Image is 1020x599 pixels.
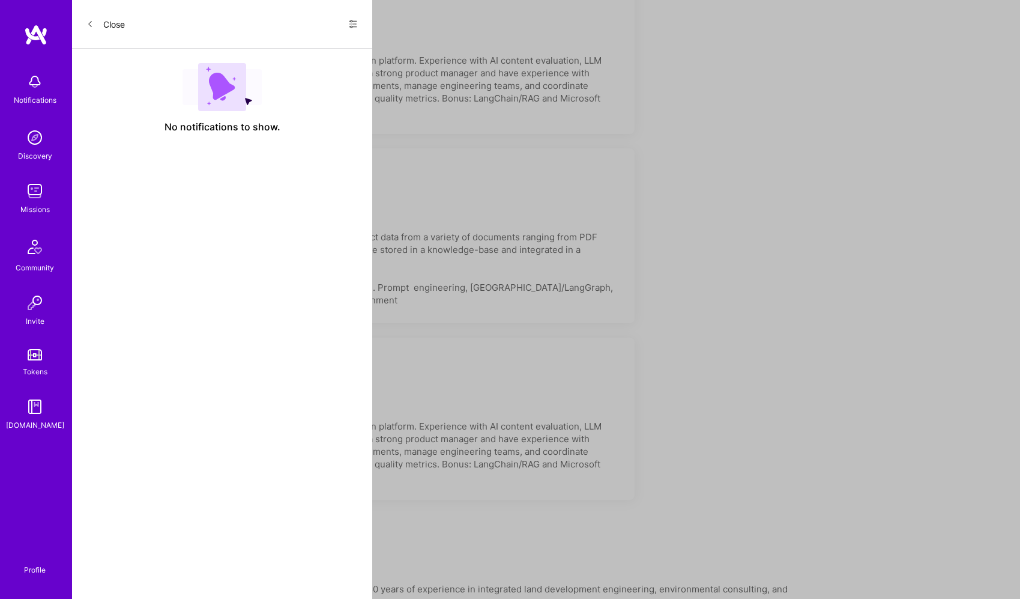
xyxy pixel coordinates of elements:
[16,261,54,274] div: Community
[28,349,42,360] img: tokens
[24,564,46,575] div: Profile
[20,203,50,216] div: Missions
[20,233,49,261] img: Community
[86,14,125,34] button: Close
[24,24,48,46] img: logo
[14,94,56,106] div: Notifications
[183,63,262,111] img: empty
[23,365,47,378] div: Tokens
[23,179,47,203] img: teamwork
[23,395,47,419] img: guide book
[18,150,52,162] div: Discovery
[26,315,44,327] div: Invite
[23,126,47,150] img: discovery
[23,70,47,94] img: bell
[164,121,280,133] span: No notifications to show.
[6,419,64,431] div: [DOMAIN_NAME]
[23,291,47,315] img: Invite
